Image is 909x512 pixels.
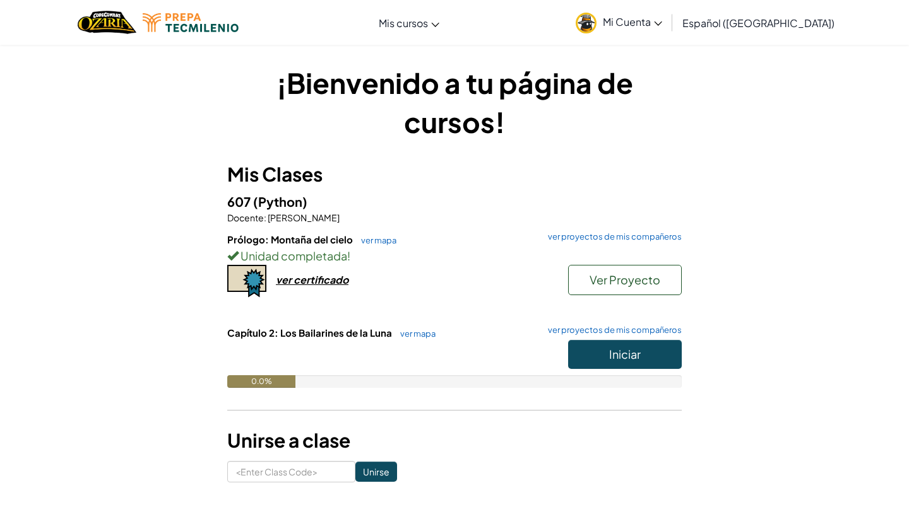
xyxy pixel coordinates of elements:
input: <Enter Class Code> [227,461,355,482]
div: 0.0% [227,375,295,388]
a: ver certificado [227,273,348,286]
span: Unidad completada [239,248,347,263]
a: Mis cursos [372,6,446,40]
span: Iniciar [609,347,641,361]
span: Mi Cuenta [603,15,662,28]
img: certificate-icon.png [227,265,266,298]
input: Unirse [355,462,397,482]
button: Ver Proyecto [568,265,682,295]
h3: Mis Clases [227,160,682,189]
span: Prólogo: Montaña del cielo [227,233,355,245]
img: Home [78,9,136,35]
span: (Python) [253,194,307,209]
img: avatar [576,13,597,33]
a: Ozaria by CodeCombat logo [78,9,136,35]
h3: Unirse a clase [227,426,682,455]
span: Docente [227,212,264,223]
span: Capítulo 2: Los Bailarines de la Luna [227,327,394,339]
a: ver mapa [355,235,396,245]
img: Tecmilenio logo [143,13,239,32]
span: ! [347,248,350,263]
span: Mis cursos [379,16,428,30]
h1: ¡Bienvenido a tu página de cursos! [227,63,682,141]
span: : [264,212,266,223]
a: ver proyectos de mis compañeros [542,326,682,334]
button: Iniciar [568,340,682,369]
a: Mi Cuenta [569,3,668,42]
div: ver certificado [276,273,348,286]
a: ver mapa [394,329,436,339]
span: Ver Proyecto [590,272,660,287]
a: Español ([GEOGRAPHIC_DATA]) [676,6,841,40]
span: Español ([GEOGRAPHIC_DATA]) [682,16,835,30]
span: [PERSON_NAME] [266,212,340,223]
span: 607 [227,194,253,209]
a: ver proyectos de mis compañeros [542,233,682,241]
